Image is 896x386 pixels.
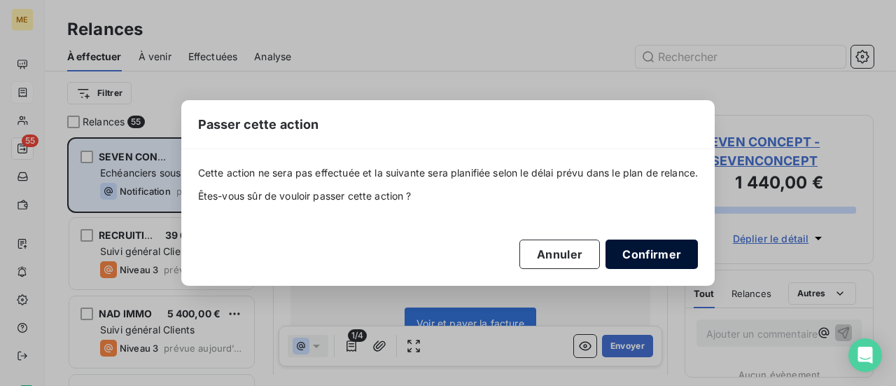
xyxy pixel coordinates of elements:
div: Open Intercom Messenger [848,338,882,372]
span: Passer cette action [198,115,319,134]
span: Êtes-vous sûr de vouloir passer cette action ? [198,189,699,203]
button: Confirmer [605,240,698,269]
span: Cette action ne sera pas effectuée et la suivante sera planifiée selon le délai prévu dans le pla... [198,166,699,180]
button: Annuler [519,240,600,269]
